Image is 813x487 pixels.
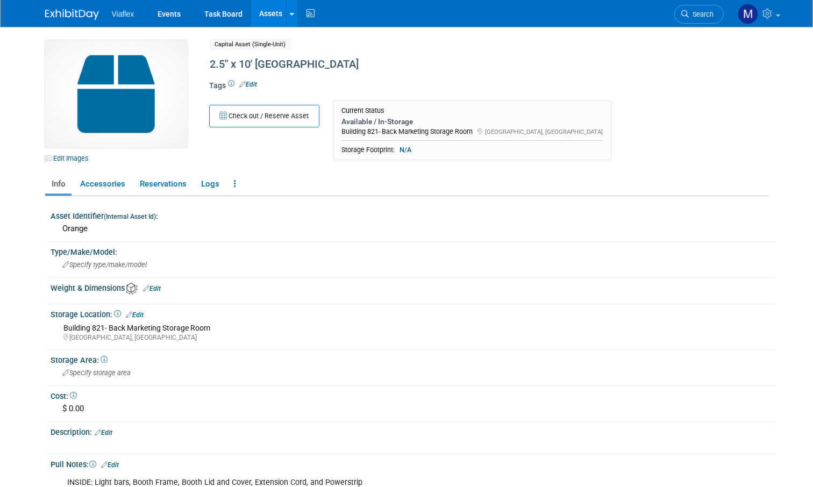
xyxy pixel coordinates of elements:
[341,117,603,126] div: Available / In-Storage
[133,175,192,194] a: Reservations
[689,10,714,18] span: Search
[74,175,131,194] a: Accessories
[59,220,768,237] div: Orange
[63,324,210,332] span: Building 821- Back Marketing Storage Room
[209,80,686,98] div: Tags
[485,128,603,135] span: [GEOGRAPHIC_DATA], [GEOGRAPHIC_DATA]
[239,81,257,88] a: Edit
[126,311,144,319] a: Edit
[209,105,319,127] button: Check out / Reserve Asset
[51,280,776,295] div: Weight & Dimensions
[45,40,187,148] img: Capital-Asset-Icon-2.png
[341,127,473,135] span: Building 821- Back Marketing Storage Room
[45,9,99,20] img: ExhibitDay
[51,244,776,257] div: Type/Make/Model:
[51,306,776,320] div: Storage Location:
[45,152,93,165] a: Edit Images
[63,333,768,342] div: [GEOGRAPHIC_DATA], [GEOGRAPHIC_DATA]
[51,388,776,402] div: Cost:
[101,461,119,469] a: Edit
[738,4,758,24] img: Megan Ringling
[51,356,108,364] span: Storage Area:
[143,285,161,292] a: Edit
[112,10,134,18] span: Viaflex
[62,261,147,269] span: Specify type/make/model
[51,456,776,470] div: Pull Notes:
[51,424,776,438] div: Description:
[95,429,112,436] a: Edit
[341,106,603,115] div: Current Status
[59,400,768,417] div: $ 0.00
[104,213,156,220] small: (Internal Asset Id)
[45,175,72,194] a: Info
[206,55,686,74] div: 2.5" x 10' [GEOGRAPHIC_DATA]
[674,5,724,24] a: Search
[341,145,603,155] div: Storage Footprint:
[51,208,776,221] div: Asset Identifier :
[62,369,131,377] span: Specify storage area
[126,283,138,295] img: Asset Weight and Dimensions
[209,39,291,50] span: Capital Asset (Single-Unit)
[396,145,415,155] span: N/A
[195,175,225,194] a: Logs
